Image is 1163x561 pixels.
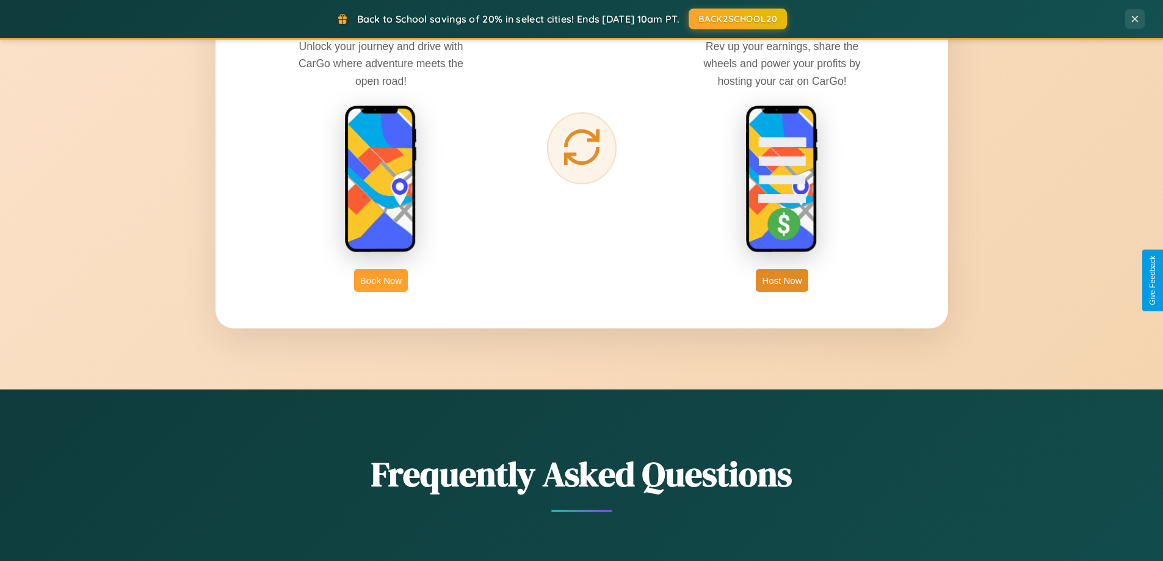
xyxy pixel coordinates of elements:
p: Rev up your earnings, share the wheels and power your profits by hosting your car on CarGo! [690,38,874,89]
img: host phone [745,105,819,254]
h2: Frequently Asked Questions [216,451,948,498]
button: Book Now [354,269,408,292]
p: Unlock your journey and drive with CarGo where adventure meets the open road! [289,38,473,89]
div: Give Feedback [1148,256,1157,305]
button: Host Now [756,269,808,292]
button: BACK2SCHOOL20 [689,9,787,29]
span: Back to School savings of 20% in select cities! Ends [DATE] 10am PT. [357,13,679,25]
img: rent phone [344,105,418,254]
